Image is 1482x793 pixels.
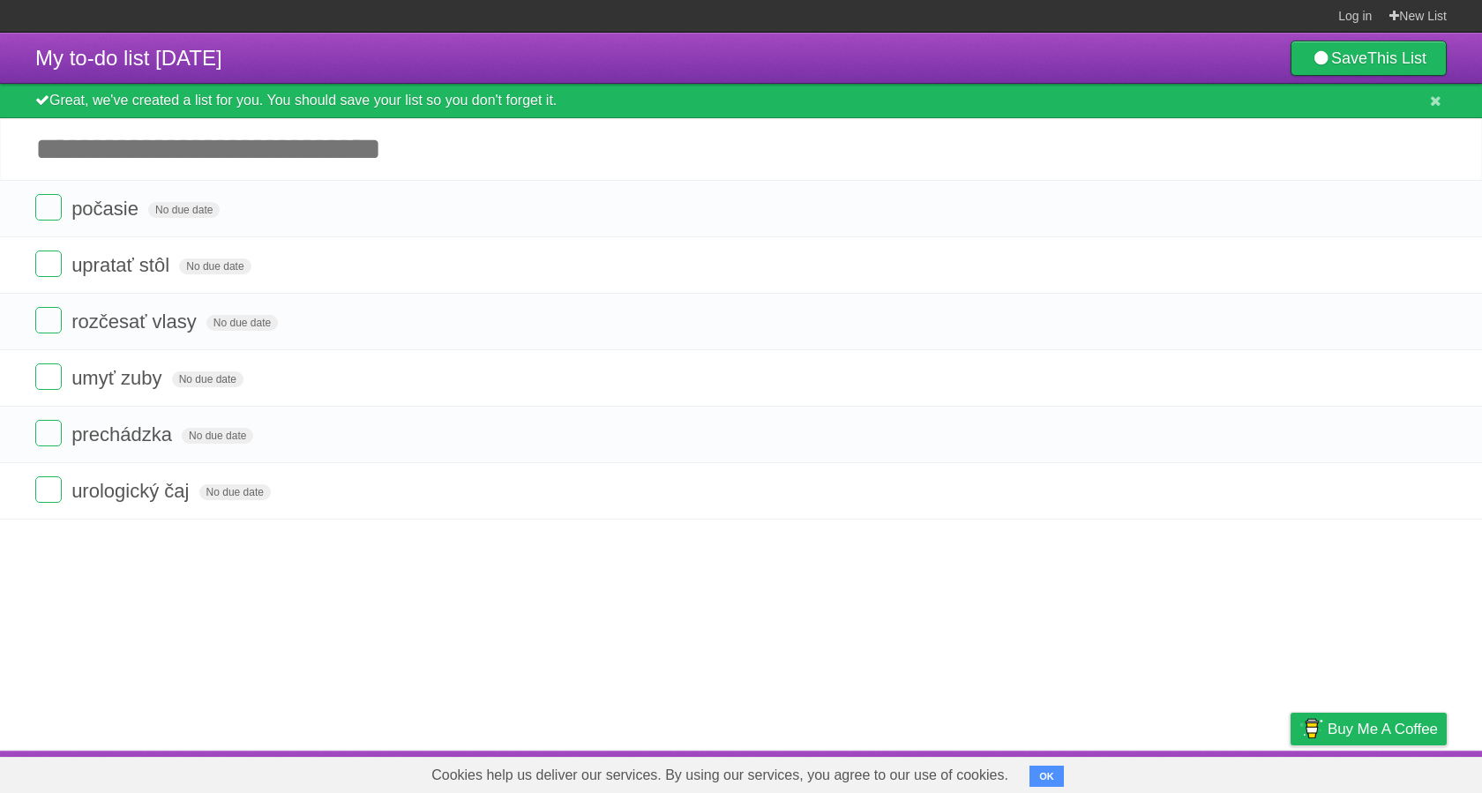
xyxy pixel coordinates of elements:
span: No due date [172,371,243,387]
span: No due date [148,202,220,218]
span: Cookies help us deliver our services. By using our services, you agree to our use of cookies. [414,758,1026,793]
label: Done [35,251,62,277]
a: Buy me a coffee [1291,713,1447,745]
b: This List [1367,49,1426,67]
span: No due date [182,428,253,444]
span: No due date [199,484,271,500]
span: My to-do list [DATE] [35,46,222,70]
a: Suggest a feature [1336,755,1447,789]
span: Buy me a coffee [1328,714,1438,744]
label: Done [35,476,62,503]
label: Done [35,420,62,446]
label: Done [35,363,62,390]
span: umyť zuby [71,367,166,389]
a: SaveThis List [1291,41,1447,76]
span: upratať stôl [71,254,174,276]
a: Privacy [1268,755,1314,789]
span: urologický čaj [71,480,193,502]
button: OK [1029,766,1064,787]
label: Done [35,307,62,333]
a: About [1056,755,1093,789]
a: Developers [1114,755,1186,789]
img: Buy me a coffee [1299,714,1323,744]
span: No due date [206,315,278,331]
a: Terms [1208,755,1246,789]
label: Done [35,194,62,221]
span: No due date [179,258,251,274]
span: rozčesať vlasy [71,310,201,333]
span: počasie [71,198,143,220]
span: prechádzka [71,423,176,445]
